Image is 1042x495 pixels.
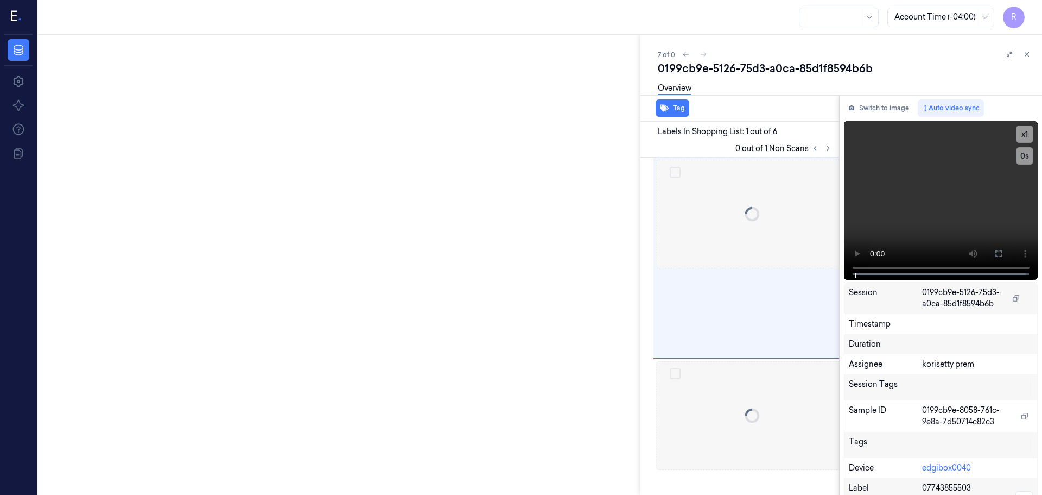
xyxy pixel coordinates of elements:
[918,99,984,117] button: Auto video sync
[922,462,1033,474] div: edgibox0040
[658,50,675,59] span: 7 of 0
[849,359,923,370] div: Assignee
[922,359,1033,370] div: korisetty prem
[922,405,1014,428] span: 0199cb9e-8058-761c-9e8a-7d50714c82c3
[656,99,689,117] button: Tag
[849,462,923,474] div: Device
[844,99,913,117] button: Switch to image
[735,142,835,155] span: 0 out of 1 Non Scans
[1016,147,1033,165] button: 0s
[1003,7,1025,28] button: R
[658,126,777,137] span: Labels In Shopping List: 1 out of 6
[922,287,1006,310] span: 0199cb9e-5126-75d3-a0ca-85d1f8594b6b
[1016,126,1033,143] button: x1
[849,287,923,310] div: Session
[849,405,923,428] div: Sample ID
[849,379,923,396] div: Session Tags
[849,318,1033,330] div: Timestamp
[658,61,1033,76] div: 0199cb9e-5126-75d3-a0ca-85d1f8594b6b
[849,339,1033,350] div: Duration
[849,436,923,454] div: Tags
[670,167,681,178] button: Select row
[670,368,681,379] button: Select row
[658,83,691,95] a: Overview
